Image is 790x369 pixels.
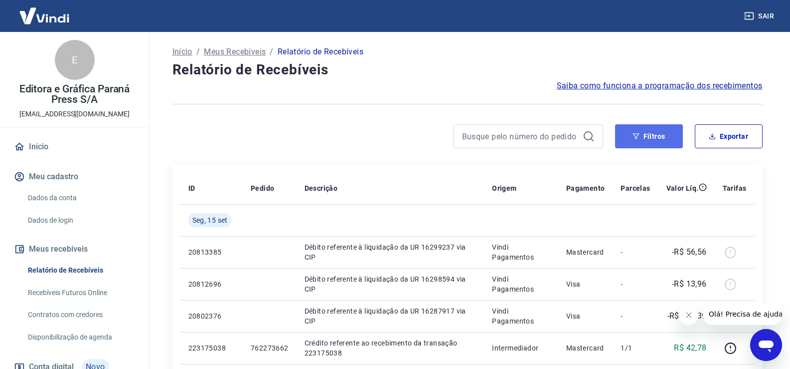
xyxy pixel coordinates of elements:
a: Início [12,136,137,158]
p: [EMAIL_ADDRESS][DOMAIN_NAME] [19,109,130,119]
a: Meus Recebíveis [204,46,266,58]
p: 762273662 [251,343,289,353]
p: Débito referente à liquidação da UR 16298594 via CIP [305,274,476,294]
button: Exportar [695,124,763,148]
a: Recebíveis Futuros Online [24,283,137,303]
p: - [621,279,650,289]
iframe: Fechar mensagem [679,305,699,325]
iframe: Botão para abrir a janela de mensagens [750,329,782,361]
p: Origem [492,183,516,193]
p: -R$ 56,56 [672,246,707,258]
p: R$ 42,78 [674,342,706,354]
span: Seg, 15 set [192,215,228,225]
p: 1/1 [621,343,650,353]
p: 20802376 [188,311,235,321]
p: / [196,46,200,58]
p: Vindi Pagamentos [492,274,550,294]
p: -R$ 13,96 [672,278,707,290]
p: Crédito referente ao recebimento da transação 223175038 [305,338,476,358]
p: Valor Líq. [666,183,699,193]
p: Pagamento [566,183,605,193]
p: Intermediador [492,343,550,353]
img: Vindi [12,0,77,31]
p: - [621,247,650,257]
p: Vindi Pagamentos [492,306,550,326]
a: Saiba como funciona a programação dos recebimentos [557,80,763,92]
a: Relatório de Recebíveis [24,260,137,281]
p: 20812696 [188,279,235,289]
p: Mastercard [566,343,605,353]
p: Editora e Gráfica Paraná Press S/A [8,84,141,105]
p: Débito referente à liquidação da UR 16299237 via CIP [305,242,476,262]
div: E [55,40,95,80]
button: Filtros [615,124,683,148]
a: Dados da conta [24,188,137,208]
h4: Relatório de Recebíveis [172,60,763,80]
p: 20813385 [188,247,235,257]
p: -R$ 258,39 [667,310,707,322]
p: / [270,46,273,58]
p: Descrição [305,183,338,193]
a: Início [172,46,192,58]
p: Visa [566,279,605,289]
button: Sair [742,7,778,25]
p: Relatório de Recebíveis [278,46,363,58]
p: Tarifas [723,183,747,193]
p: Pedido [251,183,274,193]
p: Parcelas [621,183,650,193]
button: Meus recebíveis [12,238,137,260]
button: Meu cadastro [12,166,137,188]
a: Disponibilização de agenda [24,327,137,348]
span: Olá! Precisa de ajuda? [6,7,84,15]
p: ID [188,183,195,193]
p: Vindi Pagamentos [492,242,550,262]
p: 223175038 [188,343,235,353]
iframe: Mensagem da empresa [703,303,782,325]
a: Contratos com credores [24,305,137,325]
p: Mastercard [566,247,605,257]
p: Débito referente à liquidação da UR 16287917 via CIP [305,306,476,326]
a: Dados de login [24,210,137,231]
p: - [621,311,650,321]
p: Visa [566,311,605,321]
input: Busque pelo número do pedido [462,129,579,144]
